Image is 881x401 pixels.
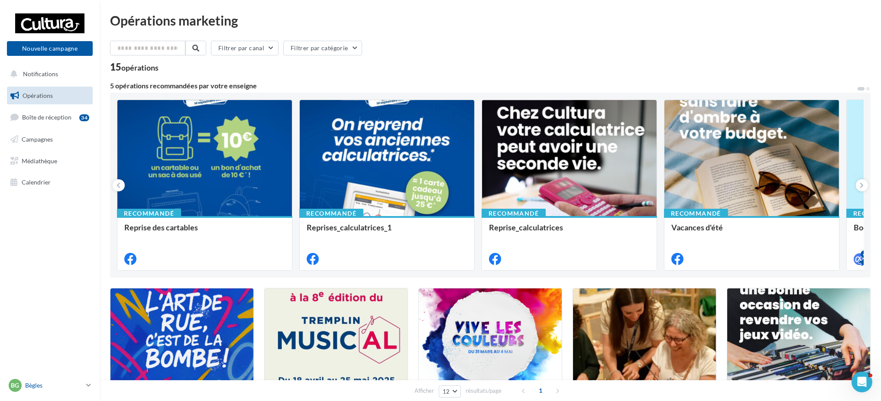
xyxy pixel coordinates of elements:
[22,157,57,164] span: Médiathèque
[489,223,650,240] div: Reprise_calculatrices
[110,62,159,72] div: 15
[852,372,872,392] iframe: Intercom live chat
[299,209,363,218] div: Recommandé
[664,209,728,218] div: Recommandé
[283,41,362,55] button: Filtrer par catégorie
[22,178,51,186] span: Calendrier
[7,377,93,394] a: Bg Bègles
[211,41,279,55] button: Filtrer par canal
[23,92,53,99] span: Opérations
[861,250,868,258] div: 4
[22,113,71,121] span: Boîte de réception
[5,152,94,170] a: Médiathèque
[307,223,467,240] div: Reprises_calculatrices_1
[443,388,450,395] span: 12
[7,41,93,56] button: Nouvelle campagne
[534,384,547,398] span: 1
[5,65,91,83] button: Notifications
[5,130,94,149] a: Campagnes
[5,87,94,105] a: Opérations
[439,385,461,398] button: 12
[25,381,83,390] p: Bègles
[415,387,434,395] span: Afficher
[482,209,546,218] div: Recommandé
[5,108,94,126] a: Boîte de réception34
[117,209,181,218] div: Recommandé
[110,82,857,89] div: 5 opérations recommandées par votre enseigne
[110,14,871,27] div: Opérations marketing
[466,387,502,395] span: résultats/page
[23,70,58,78] span: Notifications
[22,136,53,143] span: Campagnes
[11,381,19,390] span: Bg
[124,223,285,240] div: Reprise des cartables
[671,223,832,240] div: Vacances d'été
[5,173,94,191] a: Calendrier
[121,64,159,71] div: opérations
[79,114,89,121] div: 34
